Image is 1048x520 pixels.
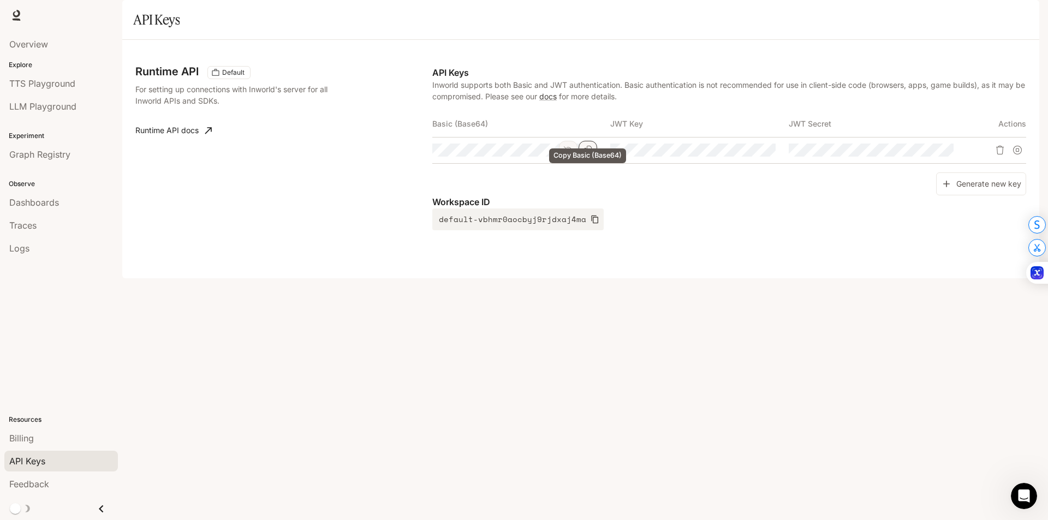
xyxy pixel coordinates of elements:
[218,68,249,77] span: Default
[131,119,216,141] a: Runtime API docs
[432,111,610,137] th: Basic (Base64)
[432,66,1026,79] p: API Keys
[549,148,626,163] div: Copy Basic (Base64)
[1009,141,1026,159] button: Suspend API key
[991,141,1009,159] button: Delete API key
[432,195,1026,208] p: Workspace ID
[207,66,251,79] div: These keys will apply to your current workspace only
[610,111,788,137] th: JWT Key
[1011,483,1037,509] iframe: Intercom live chat
[133,9,180,31] h1: API Keys
[789,111,967,137] th: JWT Secret
[135,66,199,77] h3: Runtime API
[432,79,1026,102] p: Inworld supports both Basic and JWT authentication. Basic authentication is not recommended for u...
[967,111,1026,137] th: Actions
[539,92,557,101] a: docs
[135,83,352,106] p: For setting up connections with Inworld's server for all Inworld APIs and SDKs.
[432,208,604,230] button: default-vbhmr0aocbyj9rjdxaj4ma
[936,172,1026,196] button: Generate new key
[579,141,597,159] button: Copy Basic (Base64)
